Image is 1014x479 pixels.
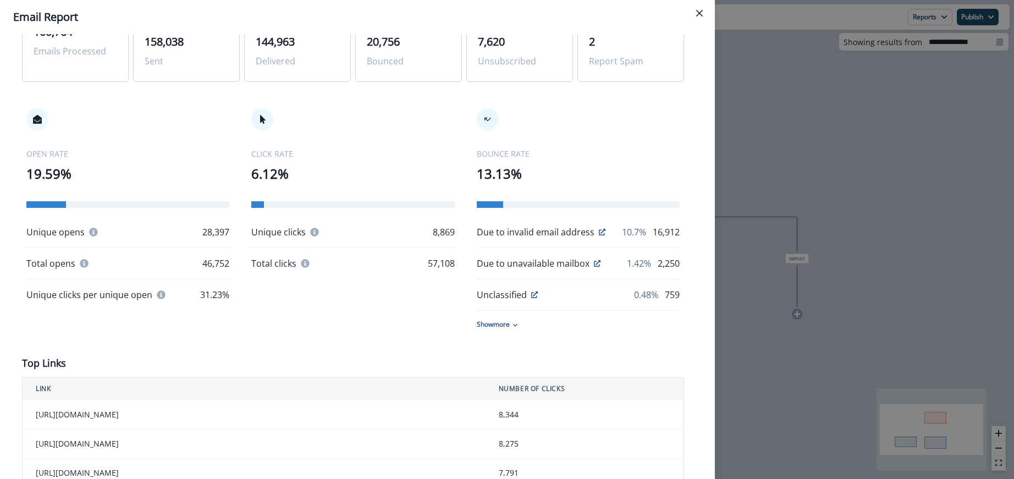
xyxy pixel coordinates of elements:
[691,4,708,22] button: Close
[589,34,595,49] span: 2
[256,54,339,68] p: Delivered
[622,225,646,239] p: 10.7%
[486,400,684,430] td: 8,344
[26,225,85,239] p: Unique opens
[251,148,454,159] p: CLICK RATE
[477,320,510,329] p: Show more
[627,257,651,270] p: 1.42%
[477,288,527,301] p: Unclassified
[26,288,152,301] p: Unique clicks per unique open
[634,288,658,301] p: 0.48%
[23,400,486,430] td: [URL][DOMAIN_NAME]
[486,430,684,459] td: 8,275
[145,34,184,49] span: 158,038
[653,225,680,239] p: 16,912
[13,9,702,25] div: Email Report
[658,257,680,270] p: 2,250
[367,54,450,68] p: Bounced
[26,148,229,159] p: OPEN RATE
[477,257,589,270] p: Due to unavailable mailbox
[477,225,594,239] p: Due to invalid email address
[251,257,296,270] p: Total clicks
[26,164,229,184] p: 19.59%
[202,225,229,239] p: 28,397
[22,356,66,371] p: Top Links
[589,54,673,68] p: Report Spam
[477,164,680,184] p: 13.13%
[251,164,454,184] p: 6.12%
[26,257,75,270] p: Total opens
[478,54,561,68] p: Unsubscribed
[34,45,117,58] p: Emails Processed
[433,225,455,239] p: 8,869
[23,378,486,400] th: LINK
[367,34,400,49] span: 20,756
[477,148,680,159] p: BOUNCE RATE
[428,257,455,270] p: 57,108
[665,288,680,301] p: 759
[486,378,684,400] th: NUMBER OF CLICKS
[202,257,229,270] p: 46,752
[23,430,486,459] td: [URL][DOMAIN_NAME]
[200,288,229,301] p: 31.23%
[145,54,228,68] p: Sent
[478,34,505,49] span: 7,620
[251,225,306,239] p: Unique clicks
[256,34,295,49] span: 144,963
